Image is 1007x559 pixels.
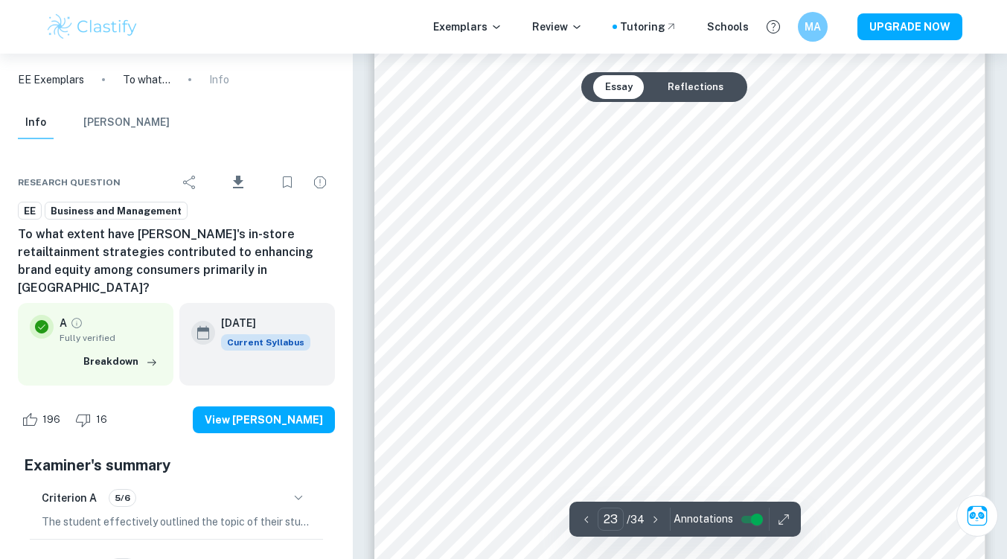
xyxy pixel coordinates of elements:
p: Exemplars [433,19,502,35]
span: 16 [88,412,115,427]
h5: Examiner's summary [24,454,329,476]
button: UPGRADE NOW [857,13,962,40]
button: Ask Clai [956,495,998,537]
a: EE Exemplars [18,71,84,88]
button: Essay [593,75,645,99]
span: 5/6 [109,491,135,505]
button: Breakdown [80,351,162,373]
button: Help and Feedback [761,14,786,39]
a: EE [18,202,42,220]
span: Research question [18,176,121,189]
a: Grade fully verified [70,316,83,330]
button: [PERSON_NAME] [83,106,170,139]
div: Dislike [71,408,115,432]
button: Reflections [656,75,735,99]
div: Share [175,167,205,197]
span: Current Syllabus [221,334,310,351]
p: Info [209,71,229,88]
h6: To what extent have [PERSON_NAME]'s in-store retailtainment strategies contributed to enhancing b... [18,226,335,297]
a: Tutoring [620,19,677,35]
span: Business and Management [45,204,187,219]
h6: MA [804,19,821,35]
h6: [DATE] [221,315,298,331]
img: Clastify logo [45,12,140,42]
p: A [60,315,67,331]
a: Schools [707,19,749,35]
span: 196 [34,412,68,427]
button: View [PERSON_NAME] [193,406,335,433]
p: / 34 [627,511,645,528]
div: Like [18,408,68,432]
div: This exemplar is based on the current syllabus. Feel free to refer to it for inspiration/ideas wh... [221,334,310,351]
button: MA [798,12,828,42]
div: Download [208,163,269,202]
div: Bookmark [272,167,302,197]
a: Business and Management [45,202,188,220]
div: Report issue [305,167,335,197]
h6: Criterion A [42,490,97,506]
p: Review [532,19,583,35]
span: Fully verified [60,331,162,345]
p: To what extent have [PERSON_NAME]'s in-store retailtainment strategies contributed to enhancing b... [123,71,170,88]
span: EE [19,204,41,219]
span: Annotations [674,511,733,527]
button: Info [18,106,54,139]
p: The student effectively outlined the topic of their study at the beginning of the essay, clearly ... [42,514,311,530]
